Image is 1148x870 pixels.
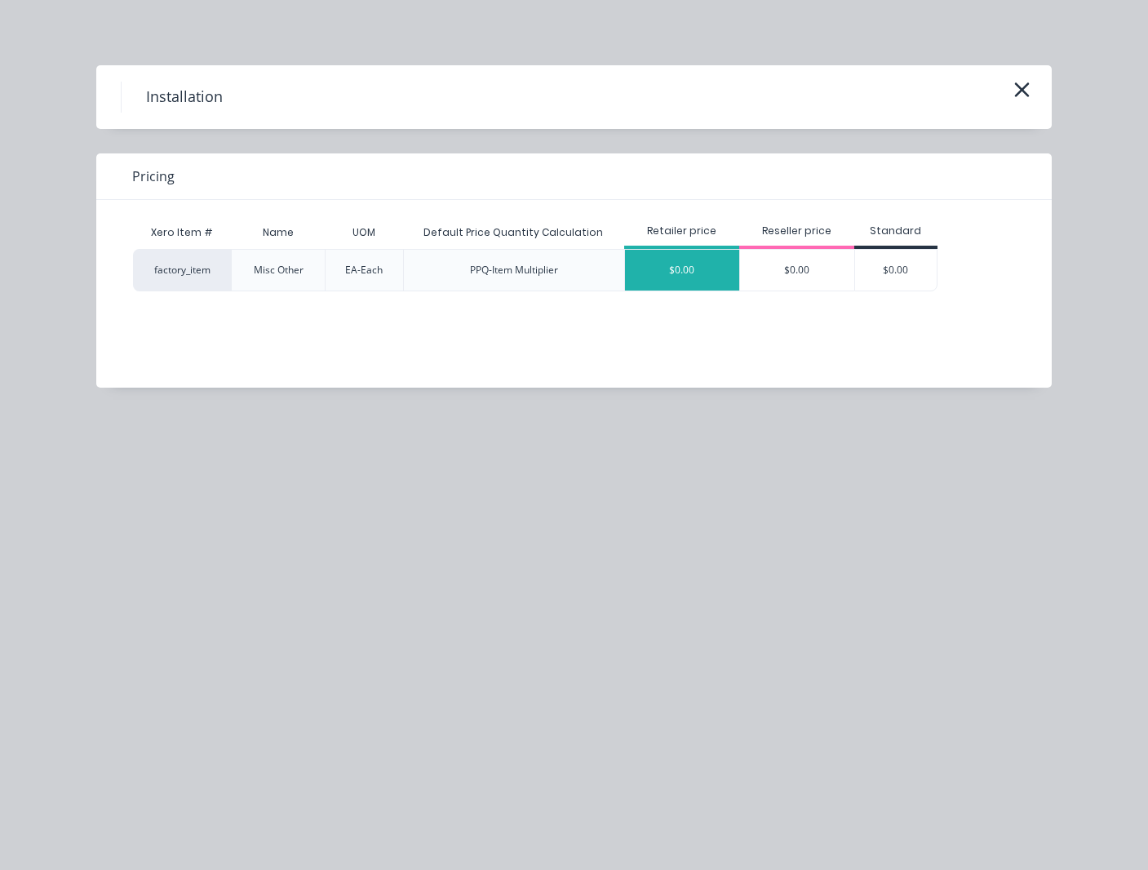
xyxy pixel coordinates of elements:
div: PPQ-Item Multiplier [470,263,558,277]
div: Reseller price [739,224,854,238]
div: $0.00 [625,250,739,291]
div: Misc Other [254,263,304,277]
div: EA-Each [345,263,383,277]
div: UOM [339,212,388,253]
div: Standard [854,224,937,238]
div: Name [250,212,307,253]
div: Retailer price [624,224,739,238]
div: factory_item [133,249,231,291]
span: Pricing [132,166,175,186]
div: $0.00 [855,250,937,291]
h4: Installation [121,82,247,113]
div: $0.00 [740,250,854,291]
div: Default Price Quantity Calculation [410,212,616,253]
div: Xero Item # [133,216,231,249]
